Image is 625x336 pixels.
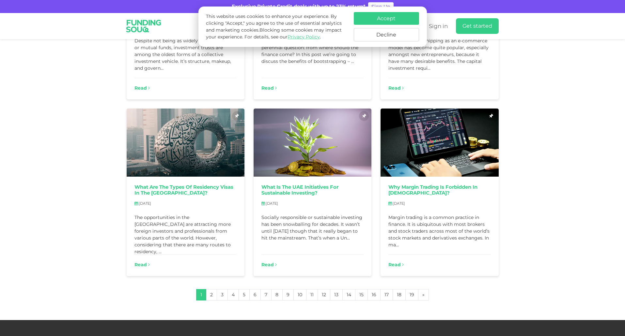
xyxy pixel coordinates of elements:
a: Privacy Policy [288,34,320,40]
a: 15 [355,289,368,300]
span: Read [388,262,401,268]
a: 7 [260,289,272,300]
img: Why Margin Trading Is Haram? [381,109,498,177]
a: Read [134,85,150,92]
button: Accept [354,12,419,25]
span: Blocking some cookies may impact your experience. [206,27,342,40]
div: Despite not being as widely known as ETFs or mutual funds, investment trusts are among the oldest... [134,37,237,70]
a: Read [261,261,277,268]
div: So, you want to grow your business. But the perennial question: from where should the finance com... [261,37,364,70]
a: 16 [367,289,381,300]
a: 9 [282,289,294,300]
a: 14 [342,289,355,300]
a: Read [388,85,404,92]
a: 8 [271,289,283,300]
button: Decline [354,28,419,41]
div: Exclusive Private Credit deals with up to 23% return* [232,3,366,10]
a: 13 [330,289,343,300]
a: 10 [293,289,306,300]
a: Sign Up [368,2,394,11]
a: Why margin trading is forbidden in [DEMOGRAPHIC_DATA]? [388,184,491,196]
div: The use of dropshipping as an e-commerce model has become quite popular, especially amongst new e... [388,37,491,70]
span: Sign in [429,23,448,29]
a: What Are The Types of Residency Visas in the [GEOGRAPHIC_DATA]? [134,184,237,196]
a: Read [388,261,404,268]
a: Read [134,261,150,268]
a: 19 [405,289,418,300]
a: 6 [249,289,261,300]
img: The UAE Initiatives For Sustainable Investing [254,109,371,177]
a: 1 [196,289,206,300]
span: Read [261,262,274,268]
a: 3 [217,289,228,300]
a: 12 [318,289,330,300]
span: » [422,292,425,298]
a: 4 [227,289,239,300]
span: Get started [462,23,492,29]
span: [DATE] [393,201,405,206]
a: 18 [393,289,406,300]
span: Read [388,85,401,91]
div: Margin trading is a common practice in finance. It is ubiquitous with most brokers and stock trad... [388,214,491,247]
span: Read [261,85,274,91]
span: For details, see our . [244,34,321,40]
nav: Page navigation example [127,289,499,300]
a: Read [261,85,277,92]
a: 17 [380,289,393,300]
a: Sign in [427,21,448,32]
span: [DATE] [266,201,278,206]
a: 2 [206,289,217,300]
a: 11 [306,289,318,300]
a: Next [418,289,429,300]
div: Socially responsible or sustainable investing has been snowballing for decades. It wasn’t until [... [261,214,364,247]
span: [DATE] [139,201,151,206]
img: Types of Residency Visas in the UAE [127,109,244,177]
a: 5 [239,289,250,300]
img: Logo [122,14,166,38]
p: This website uses cookies to enhance your experience. By clicking "Accept," you agree to the use ... [206,13,347,40]
div: The opportunities in the [GEOGRAPHIC_DATA] are attracting more foreign investors and professional... [134,214,237,247]
span: Read [134,262,147,268]
a: What Is The UAE Initiatives For Sustainable Investing? [261,184,364,196]
span: Read [134,85,147,91]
